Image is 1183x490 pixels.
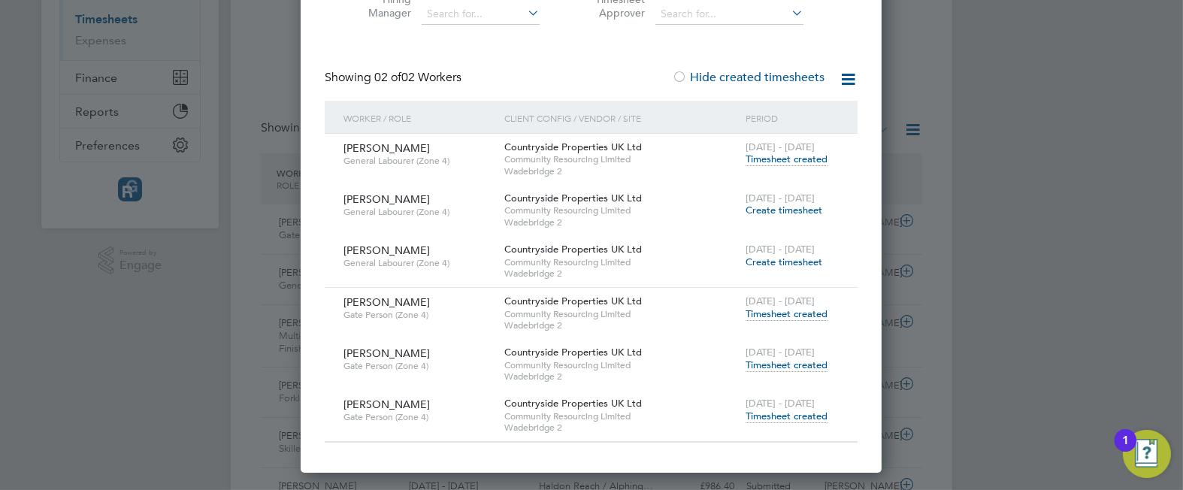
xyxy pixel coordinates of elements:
[325,70,464,86] div: Showing
[501,101,742,135] div: Client Config / Vendor / Site
[343,243,430,257] span: [PERSON_NAME]
[504,371,738,383] span: Wadebridge 2
[374,70,461,85] span: 02 Workers
[742,101,843,135] div: Period
[746,397,815,410] span: [DATE] - [DATE]
[746,192,815,204] span: [DATE] - [DATE]
[343,295,430,309] span: [PERSON_NAME]
[374,70,401,85] span: 02 of
[504,397,642,410] span: Countryside Properties UK Ltd
[343,309,493,321] span: Gate Person (Zone 4)
[340,101,501,135] div: Worker / Role
[343,141,430,155] span: [PERSON_NAME]
[422,4,540,25] input: Search for...
[504,410,738,422] span: Community Resourcing Limited
[504,359,738,371] span: Community Resourcing Limited
[343,398,430,411] span: [PERSON_NAME]
[655,4,803,25] input: Search for...
[1122,440,1129,460] div: 1
[343,192,430,206] span: [PERSON_NAME]
[504,204,738,216] span: Community Resourcing Limited
[746,307,827,321] span: Timesheet created
[746,243,815,256] span: [DATE] - [DATE]
[746,204,822,216] span: Create timesheet
[746,153,827,166] span: Timesheet created
[504,256,738,268] span: Community Resourcing Limited
[504,295,642,307] span: Countryside Properties UK Ltd
[746,295,815,307] span: [DATE] - [DATE]
[504,243,642,256] span: Countryside Properties UK Ltd
[746,256,822,268] span: Create timesheet
[343,411,493,423] span: Gate Person (Zone 4)
[343,346,430,360] span: [PERSON_NAME]
[504,165,738,177] span: Wadebridge 2
[504,422,738,434] span: Wadebridge 2
[504,192,642,204] span: Countryside Properties UK Ltd
[746,410,827,423] span: Timesheet created
[343,155,493,167] span: General Labourer (Zone 4)
[746,346,815,358] span: [DATE] - [DATE]
[504,308,738,320] span: Community Resourcing Limited
[504,346,642,358] span: Countryside Properties UK Ltd
[504,153,738,165] span: Community Resourcing Limited
[504,216,738,228] span: Wadebridge 2
[1123,430,1171,478] button: Open Resource Center, 1 new notification
[504,268,738,280] span: Wadebridge 2
[343,206,493,218] span: General Labourer (Zone 4)
[504,141,642,153] span: Countryside Properties UK Ltd
[746,358,827,372] span: Timesheet created
[343,257,493,269] span: General Labourer (Zone 4)
[504,319,738,331] span: Wadebridge 2
[746,141,815,153] span: [DATE] - [DATE]
[672,70,824,85] label: Hide created timesheets
[343,360,493,372] span: Gate Person (Zone 4)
